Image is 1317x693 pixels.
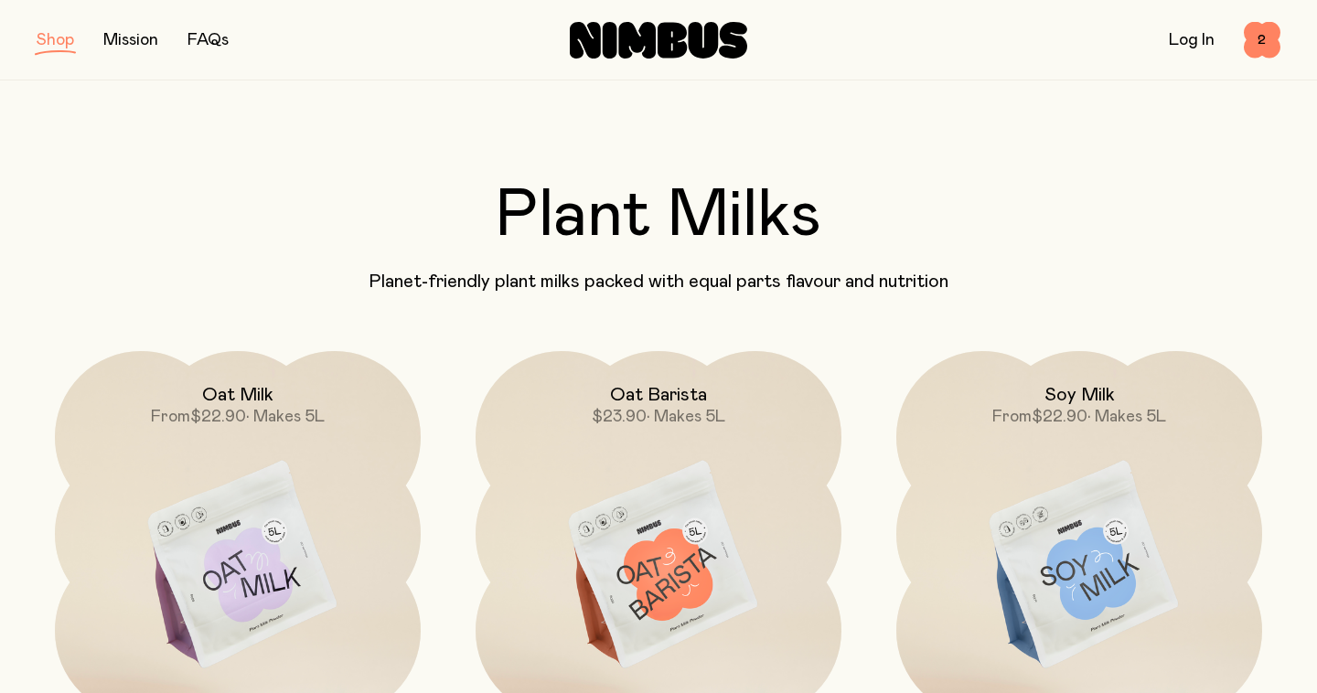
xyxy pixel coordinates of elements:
[1244,22,1280,59] button: 2
[246,409,325,425] span: • Makes 5L
[1044,384,1115,406] h2: Soy Milk
[103,32,158,48] a: Mission
[992,409,1032,425] span: From
[592,409,647,425] span: $23.90
[647,409,725,425] span: • Makes 5L
[187,32,229,48] a: FAQs
[151,409,190,425] span: From
[1169,32,1215,48] a: Log In
[1087,409,1166,425] span: • Makes 5L
[610,384,707,406] h2: Oat Barista
[37,183,1280,249] h2: Plant Milks
[1032,409,1087,425] span: $22.90
[190,409,246,425] span: $22.90
[202,384,273,406] h2: Oat Milk
[37,271,1280,293] p: Planet-friendly plant milks packed with equal parts flavour and nutrition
